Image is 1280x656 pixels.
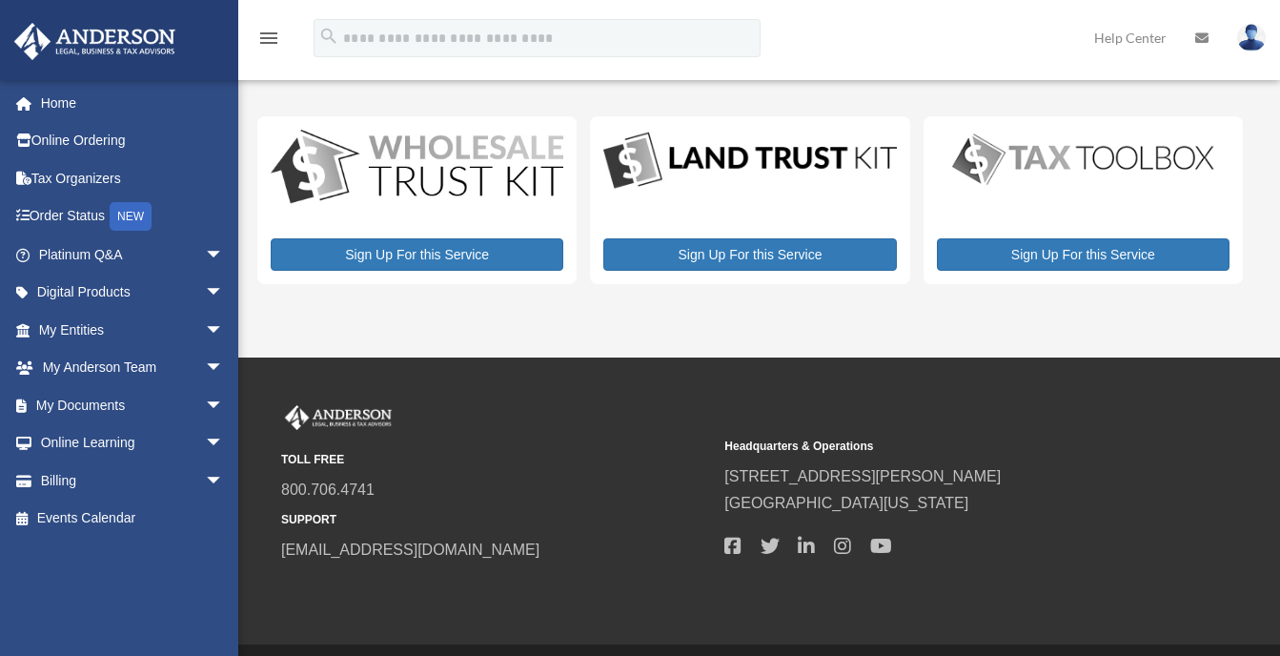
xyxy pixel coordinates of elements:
[205,349,243,388] span: arrow_drop_down
[281,450,711,470] small: TOLL FREE
[257,33,280,50] a: menu
[9,23,181,60] img: Anderson Advisors Platinum Portal
[271,130,563,207] img: WS-Trust-Kit-lgo-1.jpg
[281,510,711,530] small: SUPPORT
[205,274,243,313] span: arrow_drop_down
[937,238,1229,271] a: Sign Up For this Service
[13,349,253,387] a: My Anderson Teamarrow_drop_down
[937,130,1229,188] img: taxtoolbox_new-1.webp
[271,238,563,271] a: Sign Up For this Service
[724,495,968,511] a: [GEOGRAPHIC_DATA][US_STATE]
[205,386,243,425] span: arrow_drop_down
[13,274,243,312] a: Digital Productsarrow_drop_down
[724,468,1001,484] a: [STREET_ADDRESS][PERSON_NAME]
[205,311,243,350] span: arrow_drop_down
[318,26,339,47] i: search
[281,542,539,558] a: [EMAIL_ADDRESS][DOMAIN_NAME]
[603,130,896,193] img: LandTrust_lgo-1.jpg
[603,238,896,271] a: Sign Up For this Service
[13,424,253,462] a: Online Learningarrow_drop_down
[205,461,243,501] span: arrow_drop_down
[1237,24,1266,51] img: User Pic
[281,482,375,498] a: 800.706.4741
[281,405,396,430] img: Anderson Advisors Platinum Portal
[257,27,280,50] i: menu
[724,437,1154,457] small: Headquarters & Operations
[205,424,243,463] span: arrow_drop_down
[13,461,253,500] a: Billingarrow_drop_down
[110,202,152,231] div: NEW
[13,122,253,160] a: Online Ordering
[13,84,253,122] a: Home
[13,386,253,424] a: My Documentsarrow_drop_down
[13,159,253,197] a: Tax Organizers
[13,311,253,349] a: My Entitiesarrow_drop_down
[13,197,253,236] a: Order StatusNEW
[13,500,253,538] a: Events Calendar
[13,236,253,274] a: Platinum Q&Aarrow_drop_down
[205,236,243,275] span: arrow_drop_down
